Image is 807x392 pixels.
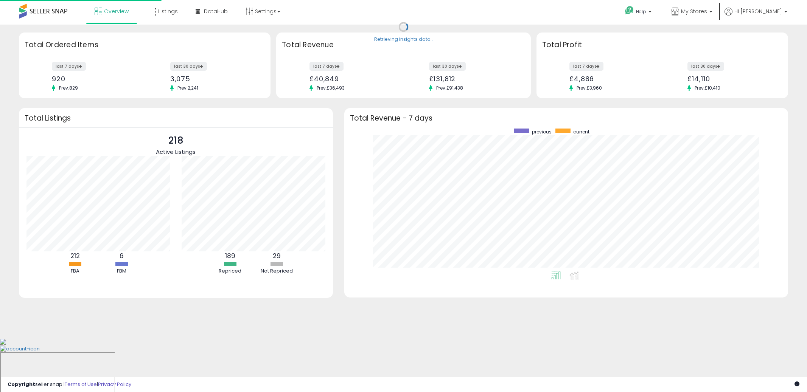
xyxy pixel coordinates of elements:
div: £14,110 [687,75,774,83]
span: Prev: £91,438 [432,85,467,91]
span: My Stores [681,8,707,15]
div: Not Repriced [254,268,299,275]
span: Help [636,8,646,15]
h3: Total Revenue - 7 days [350,115,782,121]
div: 920 [52,75,139,83]
label: last 7 days [569,62,603,71]
b: 212 [70,251,80,260]
span: Hi [PERSON_NAME] [734,8,782,15]
label: last 30 days [170,62,207,71]
span: Listings [158,8,178,15]
b: 6 [120,251,124,260]
h3: Total Profit [542,40,782,50]
label: last 30 days [687,62,724,71]
label: last 7 days [309,62,344,71]
span: Prev: £3,960 [573,85,606,91]
div: Repriced [207,268,253,275]
span: DataHub [204,8,228,15]
h3: Total Ordered Items [25,40,265,50]
b: 189 [225,251,235,260]
div: FBA [52,268,98,275]
b: 29 [273,251,281,260]
a: Hi [PERSON_NAME] [725,8,787,23]
h3: Total Listings [25,115,327,121]
span: Active Listings [156,148,196,156]
span: current [573,129,589,135]
p: 218 [156,133,196,148]
span: Prev: 2,241 [174,85,202,91]
span: Prev: 829 [55,85,82,91]
div: Retrieving insights data.. [374,36,433,43]
span: Prev: £10,410 [691,85,724,91]
span: Overview [104,8,129,15]
i: Get Help [625,6,634,15]
div: £40,849 [309,75,398,83]
label: last 30 days [429,62,466,71]
span: Prev: £36,493 [313,85,348,91]
div: FBM [99,268,144,275]
div: £4,886 [569,75,656,83]
span: previous [532,129,552,135]
label: last 7 days [52,62,86,71]
div: £131,812 [429,75,518,83]
h3: Total Revenue [282,40,525,50]
div: 3,075 [170,75,257,83]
